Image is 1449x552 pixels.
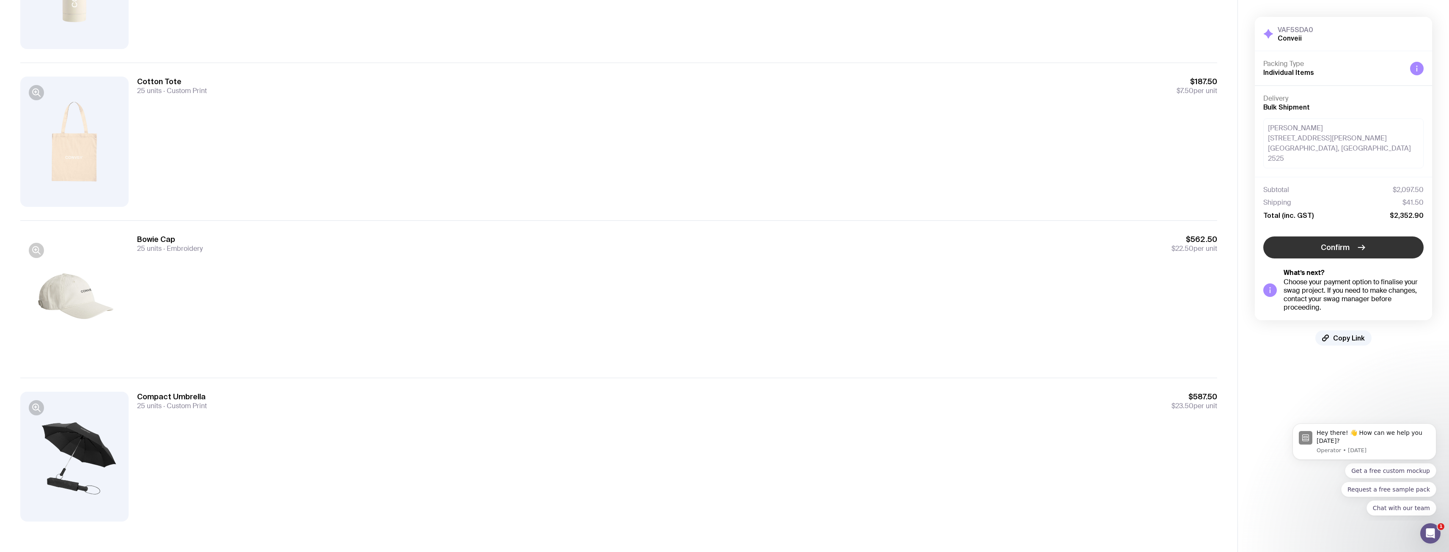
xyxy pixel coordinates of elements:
h3: Compact Umbrella [137,392,207,402]
button: Copy Link [1315,330,1372,346]
span: Subtotal [1263,186,1289,194]
span: per unit [1177,87,1217,95]
span: 25 units [137,244,162,253]
span: Shipping [1263,198,1291,207]
span: Confirm [1321,242,1350,253]
span: Copy Link [1333,334,1365,342]
h3: VAF5SDA0 [1278,25,1313,34]
span: $2,352.90 [1390,211,1424,220]
span: Individual Items [1263,69,1314,76]
span: $23.50 [1171,401,1193,410]
span: $587.50 [1171,392,1217,402]
span: $41.50 [1402,198,1424,207]
span: 25 units [137,401,162,410]
span: 1 [1438,523,1444,530]
h4: Packing Type [1263,60,1403,68]
div: Choose your payment option to finalise your swag project. If you need to make changes, contact yo... [1284,278,1424,312]
span: Embroidery [162,244,203,253]
span: per unit [1171,402,1217,410]
span: $187.50 [1177,77,1217,87]
iframe: Intercom notifications message [1280,416,1449,521]
span: Total (inc. GST) [1263,211,1314,220]
h5: What’s next? [1284,269,1424,277]
div: [PERSON_NAME] [STREET_ADDRESS][PERSON_NAME] [GEOGRAPHIC_DATA], [GEOGRAPHIC_DATA] 2525 [1263,118,1424,168]
span: $562.50 [1171,234,1217,244]
span: Custom Print [162,401,207,410]
span: 25 units [137,86,162,95]
span: per unit [1171,244,1217,253]
h3: Cotton Tote [137,77,207,87]
span: Bulk Shipment [1263,103,1310,111]
h4: Delivery [1263,94,1424,103]
span: $22.50 [1171,244,1193,253]
h3: Bowie Cap [137,234,203,244]
span: $7.50 [1177,86,1193,95]
span: $2,097.50 [1393,186,1424,194]
span: Custom Print [162,86,207,95]
button: Confirm [1263,236,1424,258]
iframe: Intercom live chat [1420,523,1441,544]
h2: Conveii [1278,34,1313,42]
